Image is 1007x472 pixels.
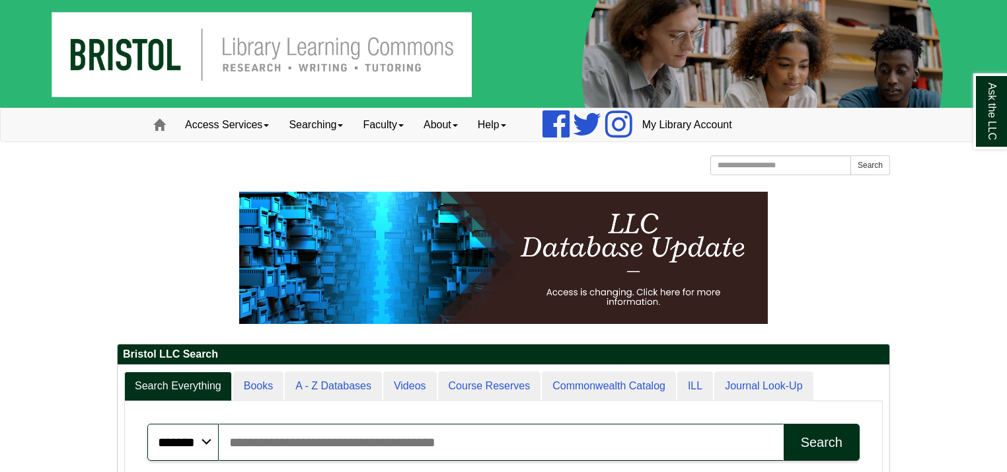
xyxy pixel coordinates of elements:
[438,372,541,401] a: Course Reserves
[353,108,414,141] a: Faculty
[383,372,437,401] a: Videos
[542,372,676,401] a: Commonwealth Catalog
[175,108,279,141] a: Access Services
[239,192,768,324] img: HTML tutorial
[850,155,890,175] button: Search
[632,108,742,141] a: My Library Account
[784,424,860,461] button: Search
[414,108,468,141] a: About
[801,435,842,450] div: Search
[714,372,813,401] a: Journal Look-Up
[233,372,283,401] a: Books
[468,108,516,141] a: Help
[124,372,232,401] a: Search Everything
[677,372,713,401] a: ILL
[279,108,353,141] a: Searching
[285,372,382,401] a: A - Z Databases
[118,344,889,365] h2: Bristol LLC Search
